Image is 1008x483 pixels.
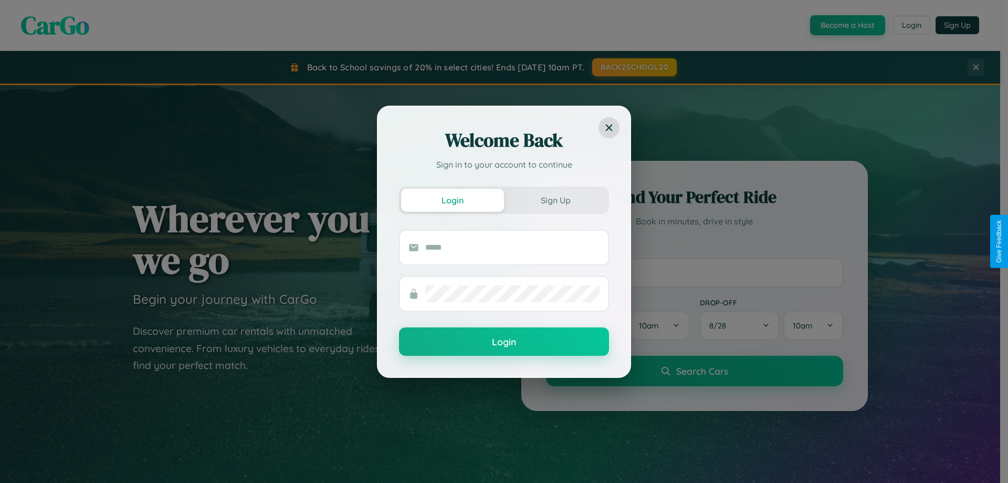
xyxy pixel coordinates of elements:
[399,158,609,171] p: Sign in to your account to continue
[401,189,504,212] button: Login
[399,327,609,356] button: Login
[399,128,609,153] h2: Welcome Back
[504,189,607,212] button: Sign Up
[995,220,1003,263] div: Give Feedback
